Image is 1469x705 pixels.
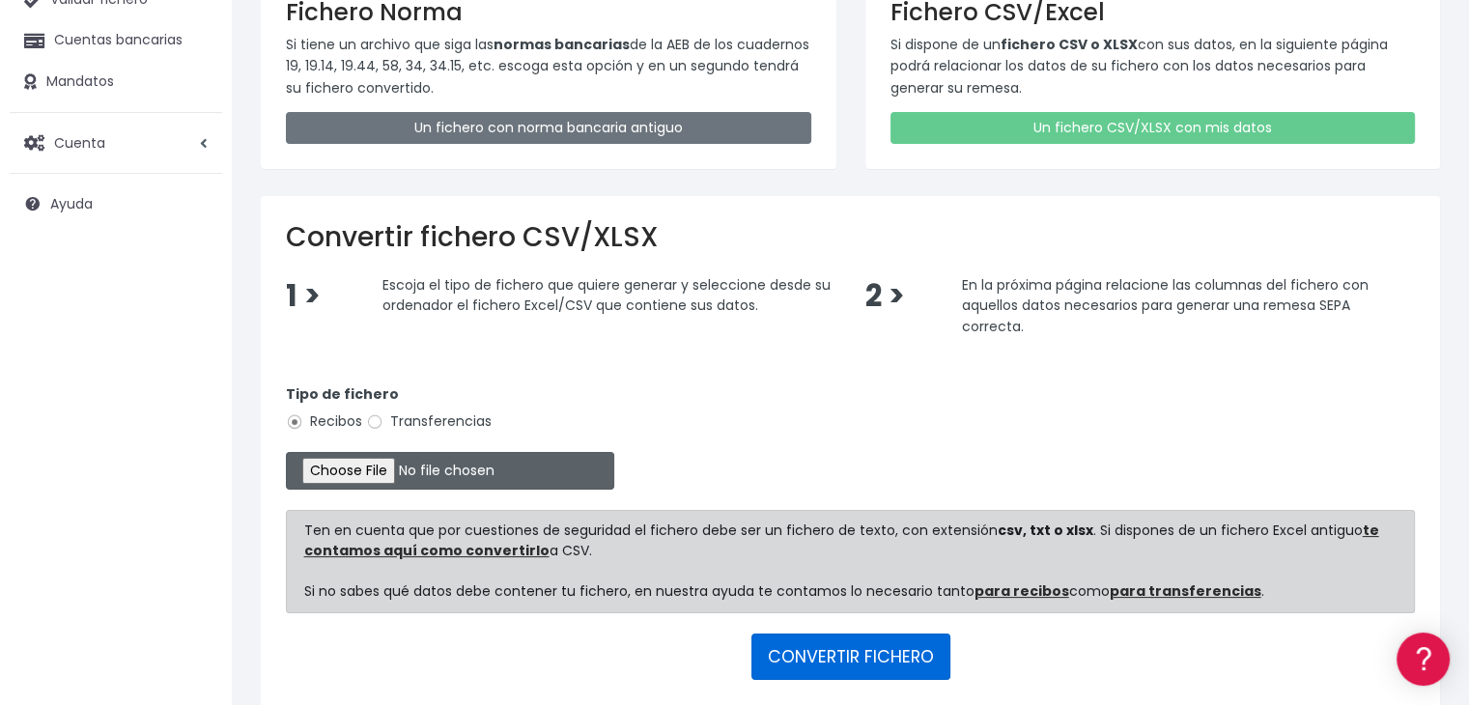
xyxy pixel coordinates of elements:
a: API [19,493,367,523]
span: Cuenta [54,132,105,152]
div: Información general [19,134,367,153]
strong: normas bancarias [494,35,630,54]
a: Formatos [19,244,367,274]
a: Problemas habituales [19,274,367,304]
strong: Tipo de fichero [286,384,399,404]
button: CONVERTIR FICHERO [751,634,950,680]
a: Ayuda [10,183,222,224]
label: Transferencias [366,411,492,432]
a: Cuenta [10,123,222,163]
h2: Convertir fichero CSV/XLSX [286,221,1415,254]
a: para recibos [975,581,1069,601]
span: 1 > [286,275,321,317]
div: Programadores [19,464,367,482]
div: Facturación [19,383,367,402]
span: En la próxima página relacione las columnas del fichero con aquellos datos necesarios para genera... [961,274,1368,335]
a: Mandatos [10,62,222,102]
div: Convertir ficheros [19,213,367,232]
span: Escoja el tipo de fichero que quiere generar y seleccione desde su ordenador el fichero Excel/CSV... [382,274,831,315]
span: Ayuda [50,194,93,213]
a: POWERED BY ENCHANT [266,556,372,575]
a: Un fichero CSV/XLSX con mis datos [890,112,1416,144]
a: Perfiles de empresas [19,334,367,364]
label: Recibos [286,411,362,432]
strong: fichero CSV o XLSX [1001,35,1138,54]
a: te contamos aquí como convertirlo [304,521,1379,560]
span: 2 > [864,275,904,317]
a: Un fichero con norma bancaria antiguo [286,112,811,144]
a: Videotutoriales [19,304,367,334]
p: Si dispone de un con sus datos, en la siguiente página podrá relacionar los datos de su fichero c... [890,34,1416,99]
div: Ten en cuenta que por cuestiones de seguridad el fichero debe ser un fichero de texto, con extens... [286,510,1415,613]
p: Si tiene un archivo que siga las de la AEB de los cuadernos 19, 19.14, 19.44, 58, 34, 34.15, etc.... [286,34,811,99]
a: General [19,414,367,444]
a: Información general [19,164,367,194]
a: Cuentas bancarias [10,20,222,61]
strong: csv, txt o xlsx [998,521,1093,540]
button: Contáctanos [19,517,367,550]
a: para transferencias [1110,581,1261,601]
